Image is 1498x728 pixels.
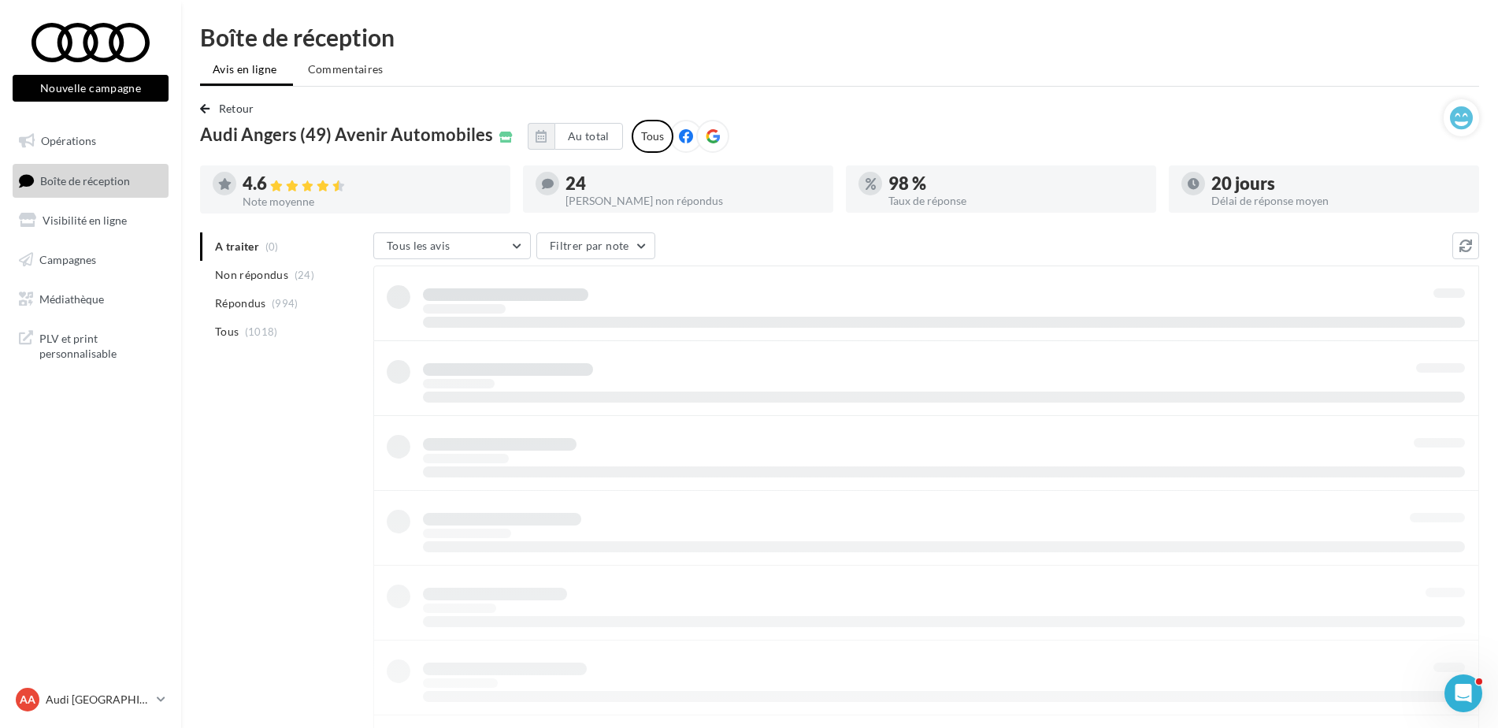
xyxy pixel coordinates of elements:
[215,324,239,340] span: Tous
[9,124,172,158] a: Opérations
[215,267,288,283] span: Non répondus
[9,321,172,368] a: PLV et print personnalisable
[1211,195,1466,206] div: Délai de réponse moyen
[554,123,623,150] button: Au total
[219,102,254,115] span: Retour
[1444,674,1482,712] iframe: Intercom live chat
[9,243,172,277] a: Campagnes
[1211,175,1466,192] div: 20 jours
[13,685,169,715] a: AA Audi [GEOGRAPHIC_DATA]
[243,175,498,193] div: 4.6
[200,25,1479,49] div: Boîte de réception
[200,99,261,118] button: Retour
[9,283,172,316] a: Médiathèque
[39,328,162,362] span: PLV et print personnalisable
[9,164,172,198] a: Boîte de réception
[39,253,96,266] span: Campagnes
[43,214,127,227] span: Visibilité en ligne
[9,204,172,237] a: Visibilité en ligne
[215,295,266,311] span: Répondus
[39,292,104,305] span: Médiathèque
[272,297,298,310] span: (994)
[565,195,821,206] div: [PERSON_NAME] non répondus
[46,692,150,708] p: Audi [GEOGRAPHIC_DATA]
[243,196,498,207] div: Note moyenne
[13,75,169,102] button: Nouvelle campagne
[632,120,673,153] div: Tous
[888,195,1144,206] div: Taux de réponse
[245,325,278,338] span: (1018)
[20,692,35,708] span: AA
[528,123,623,150] button: Au total
[40,173,130,187] span: Boîte de réception
[41,134,96,147] span: Opérations
[308,62,384,76] span: Commentaires
[565,175,821,192] div: 24
[295,269,314,281] span: (24)
[200,126,493,143] span: Audi Angers (49) Avenir Automobiles
[888,175,1144,192] div: 98 %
